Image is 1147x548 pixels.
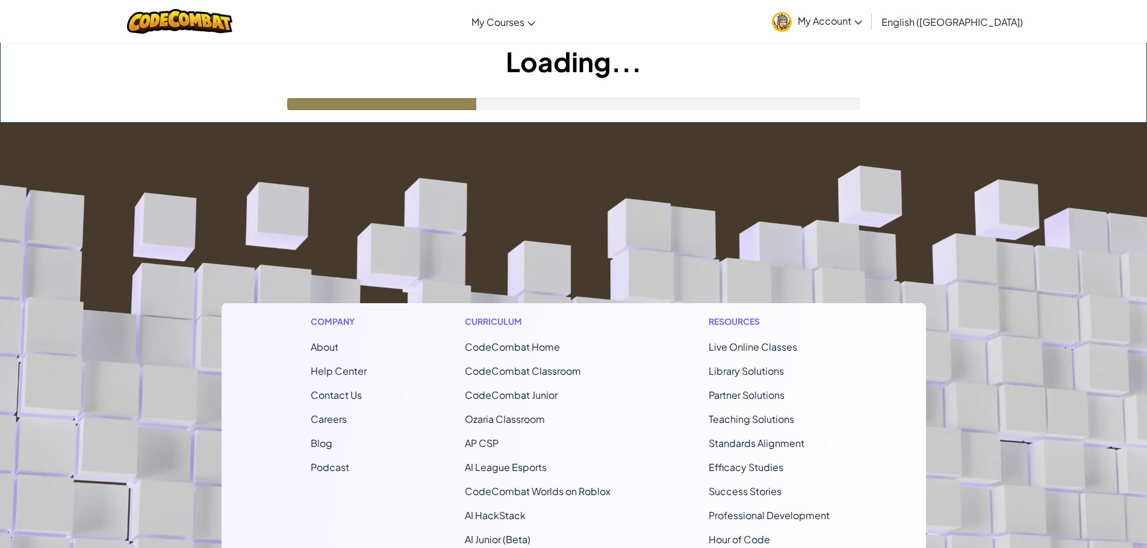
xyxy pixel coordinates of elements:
a: My Courses [465,5,541,38]
span: Contact Us [311,389,362,401]
a: CodeCombat Worlds on Roblox [465,485,611,497]
a: Ozaria Classroom [465,413,545,425]
a: English ([GEOGRAPHIC_DATA]) [875,5,1029,38]
h1: Curriculum [465,315,611,328]
a: Teaching Solutions [709,413,794,425]
a: Hour of Code [709,533,770,546]
a: AI HackStack [465,509,526,522]
a: Careers [311,413,347,425]
a: Podcast [311,461,349,473]
a: CodeCombat Junior [465,389,558,401]
h1: Resources [709,315,837,328]
h1: Loading... [1,43,1146,80]
a: Standards Alignment [709,437,804,449]
a: Blog [311,437,332,449]
h1: Company [311,315,367,328]
img: avatar [772,12,792,32]
span: My Courses [471,16,524,28]
span: My Account [798,14,862,27]
a: About [311,340,338,353]
a: Success Stories [709,485,782,497]
span: CodeCombat Home [465,340,560,353]
a: Help Center [311,365,367,377]
a: AP CSP [465,437,499,449]
a: Library Solutions [709,365,784,377]
a: CodeCombat Classroom [465,365,581,377]
a: My Account [766,2,868,40]
a: Partner Solutions [709,389,785,401]
span: English ([GEOGRAPHIC_DATA]) [881,16,1023,28]
a: Live Online Classes [709,340,797,353]
a: Efficacy Studies [709,461,783,473]
a: AI League Esports [465,461,547,473]
a: Professional Development [709,509,830,522]
img: CodeCombat logo [127,9,232,34]
a: AI Junior (Beta) [465,533,530,546]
